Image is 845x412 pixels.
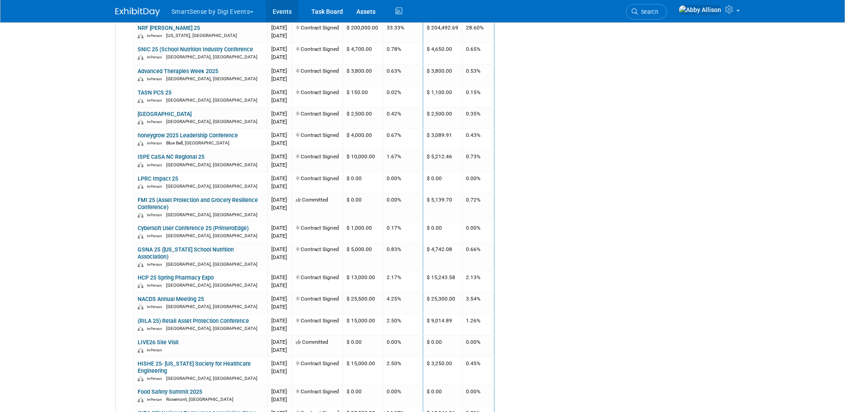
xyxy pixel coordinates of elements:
[147,283,165,288] span: In-Person
[287,175,288,181] span: -
[287,296,288,302] span: -
[138,33,143,38] img: In-Person Event
[466,225,481,231] span: 0.00%
[287,111,288,117] span: -
[138,213,143,218] img: In-Person Event
[292,221,343,243] td: Contract Signed
[466,153,481,160] span: 0.73%
[138,132,238,139] a: honeygrow 2025 Leadership Conference
[466,46,481,52] span: 0.65%
[138,98,143,103] img: In-Person Event
[626,4,667,20] a: Search
[423,385,462,407] td: $ 0.00
[387,197,401,203] span: 0.00%
[138,397,143,402] img: In-Person Event
[166,162,257,167] span: [GEOGRAPHIC_DATA], [GEOGRAPHIC_DATA]
[292,21,343,43] td: Contract Signed
[138,77,143,82] img: In-Person Event
[287,388,288,395] span: -
[271,282,287,288] span: [DATE]
[292,107,343,128] td: Contract Signed
[166,397,233,402] span: Rosemont, [GEOGRAPHIC_DATA]
[271,97,287,103] span: [DATE]
[343,221,383,243] td: $ 1,000.00
[271,111,288,117] span: [DATE]
[423,107,462,128] td: $ 2,500.00
[166,212,257,217] span: [GEOGRAPHIC_DATA], [GEOGRAPHIC_DATA]
[292,357,343,385] td: Contract Signed
[292,172,343,193] td: Contract Signed
[387,25,404,31] span: 33.33%
[387,46,401,52] span: 0.78%
[423,221,462,243] td: $ 0.00
[271,89,288,95] span: [DATE]
[287,360,288,367] span: -
[138,184,143,189] img: In-Person Event
[678,5,722,15] img: Abby Allison
[343,385,383,407] td: $ 0.00
[166,376,257,381] span: [GEOGRAPHIC_DATA], [GEOGRAPHIC_DATA]
[271,132,288,138] span: [DATE]
[423,129,462,150] td: $ 3,089.91
[343,150,383,172] td: $ 10,000.00
[466,388,481,395] span: 0.00%
[166,262,257,267] span: [GEOGRAPHIC_DATA], [GEOGRAPHIC_DATA]
[292,129,343,150] td: Contract Signed
[147,234,165,238] span: In-Person
[271,225,288,231] span: [DATE]
[138,360,251,374] a: HISHE 25- [US_STATE] Society for Healthcare Engineering
[387,89,401,95] span: 0.02%
[166,304,257,309] span: [GEOGRAPHIC_DATA], [GEOGRAPHIC_DATA]
[147,98,165,103] span: In-Person
[466,339,481,345] span: 0.00%
[271,347,287,353] span: [DATE]
[138,25,200,31] a: NRF [PERSON_NAME] 25
[343,314,383,335] td: $ 15,000.00
[271,162,287,168] span: [DATE]
[138,305,143,309] img: In-Person Event
[423,193,462,221] td: $ 5,139.70
[343,172,383,193] td: $ 0.00
[147,119,165,124] span: In-Person
[387,111,401,117] span: 0.42%
[466,175,481,181] span: 0.00%
[292,293,343,314] td: Contract Signed
[271,175,288,181] span: [DATE]
[466,296,481,302] span: 3.54%
[423,243,462,271] td: $ 4,742.08
[287,339,288,345] span: -
[138,339,179,346] a: LIVE26 Site Visit
[387,68,401,74] span: 0.63%
[287,153,288,160] span: -
[343,21,383,43] td: $ 200,000.00
[271,360,288,367] span: [DATE]
[138,296,204,302] a: NACDS Annual Meeting 25
[423,293,462,314] td: $ 25,300.00
[271,183,287,190] span: [DATE]
[138,376,143,381] img: In-Person Event
[166,76,257,81] span: [GEOGRAPHIC_DATA], [GEOGRAPHIC_DATA]
[138,283,143,288] img: In-Person Event
[292,243,343,271] td: Contract Signed
[292,150,343,172] td: Contract Signed
[166,326,257,331] span: [GEOGRAPHIC_DATA], [GEOGRAPHIC_DATA]
[147,397,165,402] span: In-Person
[166,33,237,38] span: [US_STATE], [GEOGRAPHIC_DATA]
[387,153,401,160] span: 1.67%
[271,233,287,239] span: [DATE]
[147,141,165,145] span: In-Person
[138,89,171,96] a: TASN PCS 25
[166,283,257,288] span: [GEOGRAPHIC_DATA], [GEOGRAPHIC_DATA]
[287,89,288,95] span: -
[138,388,202,395] a: Food Safety Summit 2025
[287,132,288,138] span: -
[138,111,192,117] a: [GEOGRAPHIC_DATA]
[271,339,288,345] span: [DATE]
[147,376,165,381] span: In-Person
[271,388,288,395] span: [DATE]
[466,132,481,138] span: 0.43%
[271,368,287,375] span: [DATE]
[138,262,143,267] img: In-Person Event
[343,129,383,150] td: $ 4,000.00
[138,68,218,74] a: Advanced Therapies Week 2025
